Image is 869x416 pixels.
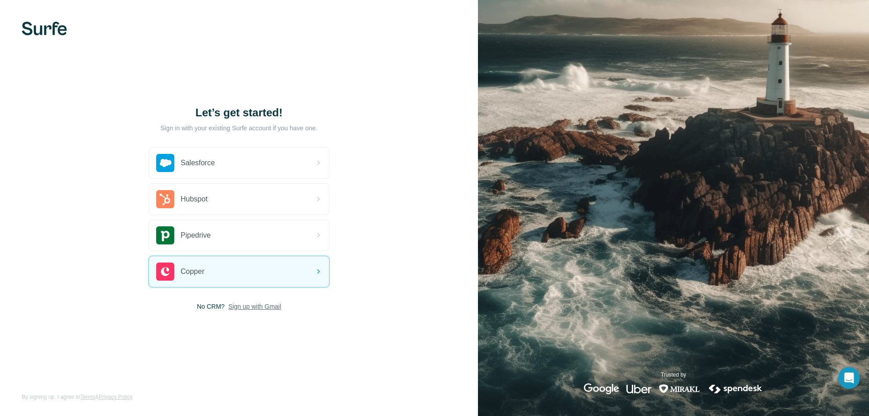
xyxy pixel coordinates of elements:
p: Sign in with your existing Surfe account if you have one. [160,124,317,133]
img: salesforce's logo [156,154,174,172]
div: Open Intercom Messenger [838,367,860,389]
p: Trusted by [661,371,686,379]
span: Salesforce [181,158,215,168]
a: Privacy Policy [99,394,133,400]
img: Surfe's logo [22,22,67,35]
img: pipedrive's logo [156,226,174,244]
span: Pipedrive [181,230,211,241]
span: Copper [181,266,204,277]
img: copper's logo [156,263,174,281]
a: Terms [80,394,95,400]
span: Hubspot [181,194,208,205]
span: No CRM? [197,302,224,311]
h1: Let’s get started! [148,105,329,120]
img: uber's logo [626,383,651,394]
button: Sign up with Gmail [228,302,281,311]
img: hubspot's logo [156,190,174,208]
img: mirakl's logo [659,383,700,394]
img: google's logo [584,383,619,394]
img: spendesk's logo [707,383,764,394]
span: By signing up, I agree to & [22,393,133,401]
